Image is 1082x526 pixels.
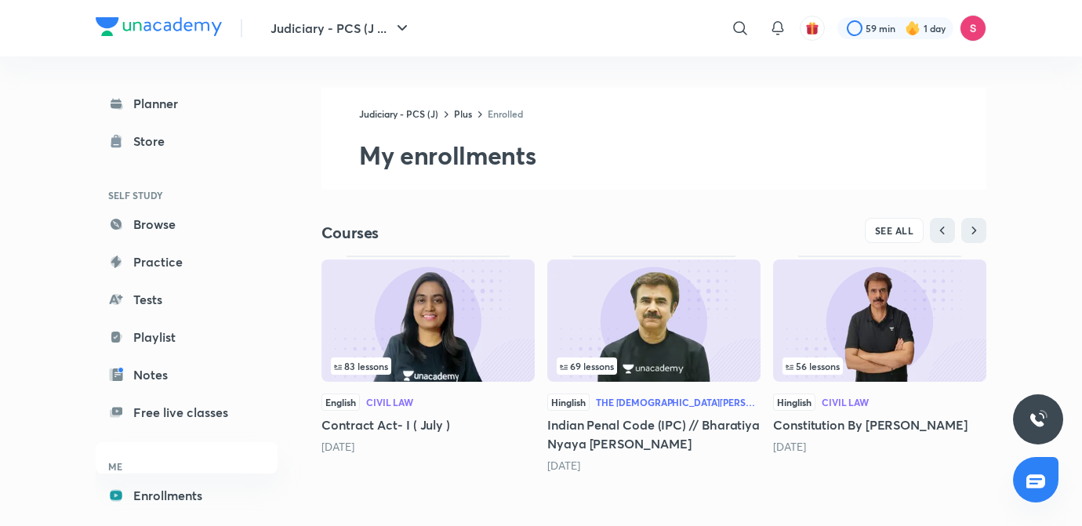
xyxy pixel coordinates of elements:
div: 7 months ago [773,439,986,455]
span: 83 lessons [334,361,388,371]
div: Store [133,132,174,151]
h6: SELF STUDY [96,182,278,209]
div: infocontainer [331,357,525,375]
img: ttu [1029,410,1048,429]
div: Contract Act- I ( July ) [321,256,535,455]
div: infocontainer [782,357,977,375]
a: Plus [454,107,472,120]
img: avatar [805,21,819,35]
span: English [321,394,360,411]
a: Browse [96,209,278,240]
div: Constitution By Anil Khanna [773,256,986,455]
img: Thumbnail [547,259,761,382]
div: infosection [782,357,977,375]
a: Enrolled [488,107,523,120]
div: left [557,357,751,375]
h5: Indian Penal Code (IPC) // Bharatiya Nyaya [PERSON_NAME] [547,415,761,453]
span: Hinglish [773,394,815,411]
div: infosection [331,357,525,375]
span: 56 lessons [786,361,840,371]
div: 7 months ago [547,458,761,473]
img: Thumbnail [321,259,535,382]
h5: Contract Act- I ( July ) [321,415,535,434]
a: Practice [96,246,278,278]
div: 7 months ago [321,439,535,455]
h2: My enrollments [359,140,986,171]
img: Sandeep Kumar [960,15,986,42]
a: Judiciary - PCS (J) [359,107,438,120]
div: infosection [557,357,751,375]
h6: ME [96,453,278,480]
a: Enrollments [96,480,278,511]
div: left [331,357,525,375]
button: avatar [800,16,825,41]
a: Company Logo [96,17,222,40]
span: Hinglish [547,394,590,411]
a: Notes [96,359,278,390]
div: Indian Penal Code (IPC) // Bharatiya Nyaya Sanhita [547,256,761,473]
a: Planner [96,88,278,119]
span: SEE ALL [875,225,914,236]
div: The [DEMOGRAPHIC_DATA][PERSON_NAME] (BNS), 2023 [596,397,761,407]
img: Company Logo [96,17,222,36]
div: Civil Law [366,397,413,407]
img: Thumbnail [773,259,986,382]
span: 69 lessons [560,361,614,371]
div: infocontainer [557,357,751,375]
a: Playlist [96,321,278,353]
h5: Constitution By [PERSON_NAME] [773,415,986,434]
a: Tests [96,284,278,315]
button: Judiciary - PCS (J ... [261,13,421,44]
div: left [782,357,977,375]
img: streak [905,20,920,36]
div: Civil Law [822,397,869,407]
h4: Courses [321,223,654,243]
button: SEE ALL [865,218,924,243]
a: Free live classes [96,397,278,428]
a: Store [96,125,278,157]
